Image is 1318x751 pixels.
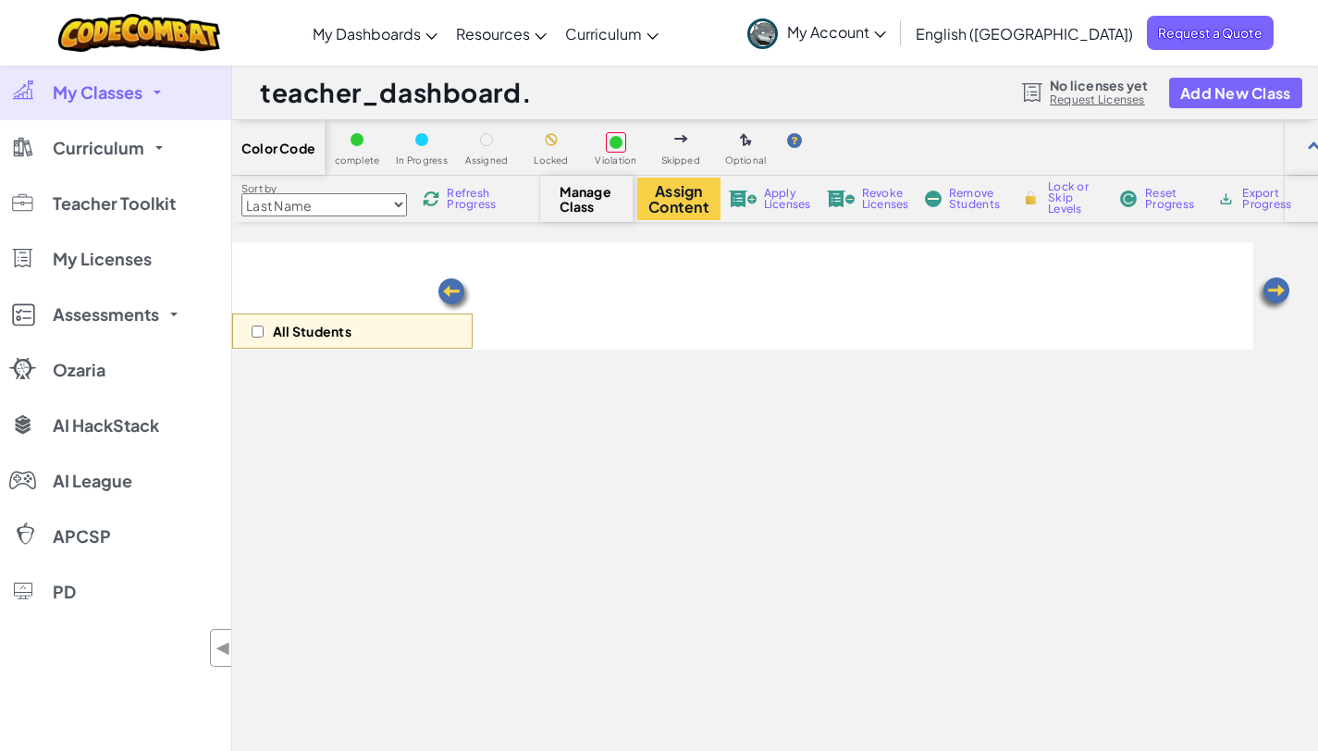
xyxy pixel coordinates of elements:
img: IconLock.svg [1021,190,1041,206]
span: Optional [725,155,767,166]
img: CodeCombat logo [58,14,220,52]
img: Arrow_Left.png [1255,276,1292,313]
span: Ozaria [53,362,105,378]
span: Assessments [53,306,159,323]
span: complete [335,155,380,166]
img: IconSkippedLevel.svg [674,135,688,142]
span: English ([GEOGRAPHIC_DATA]) [916,24,1133,43]
img: IconOptionalLevel.svg [740,133,752,148]
span: No licenses yet [1050,78,1148,92]
a: My Account [738,4,895,62]
span: Resources [456,24,530,43]
img: IconReset.svg [1119,191,1138,207]
img: IconArchive.svg [1217,191,1235,207]
span: Lock or Skip Levels [1048,181,1102,215]
a: Curriculum [556,8,668,58]
span: Color Code [241,141,315,155]
button: Add New Class [1169,78,1302,108]
span: Remove Students [949,188,1004,210]
span: My Classes [53,84,142,101]
span: Curriculum [53,140,144,156]
span: ◀ [216,634,231,661]
img: IconHint.svg [787,133,802,148]
a: Request a Quote [1147,16,1274,50]
span: Manage Class [560,184,614,214]
span: Reset Progress [1145,188,1201,210]
a: English ([GEOGRAPHIC_DATA]) [906,8,1142,58]
img: IconLicenseApply.svg [729,191,757,207]
span: My Account [787,22,886,42]
span: My Licenses [53,251,152,267]
span: Teacher Toolkit [53,195,176,212]
button: Assign Content [637,178,721,220]
img: IconReload.svg [423,191,439,207]
span: Skipped [661,155,700,166]
span: In Progress [396,155,448,166]
img: IconLicenseRevoke.svg [827,191,855,207]
img: Arrow_Left.png [436,277,473,314]
span: Apply Licenses [764,188,811,210]
span: My Dashboards [313,24,421,43]
span: Revoke Licenses [862,188,909,210]
span: Locked [534,155,568,166]
a: Resources [447,8,556,58]
img: IconRemoveStudents.svg [925,191,942,207]
span: Assigned [465,155,509,166]
a: My Dashboards [303,8,447,58]
span: AI HackStack [53,417,159,434]
span: Curriculum [565,24,642,43]
span: Violation [595,155,636,166]
img: avatar [747,18,778,49]
p: All Students [273,324,351,339]
span: Refresh Progress [447,188,504,210]
span: AI League [53,473,132,489]
a: Request Licenses [1050,92,1148,107]
label: Sort by [241,181,407,196]
span: Export Progress [1242,188,1299,210]
h1: teacher_dashboard. [260,75,532,110]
